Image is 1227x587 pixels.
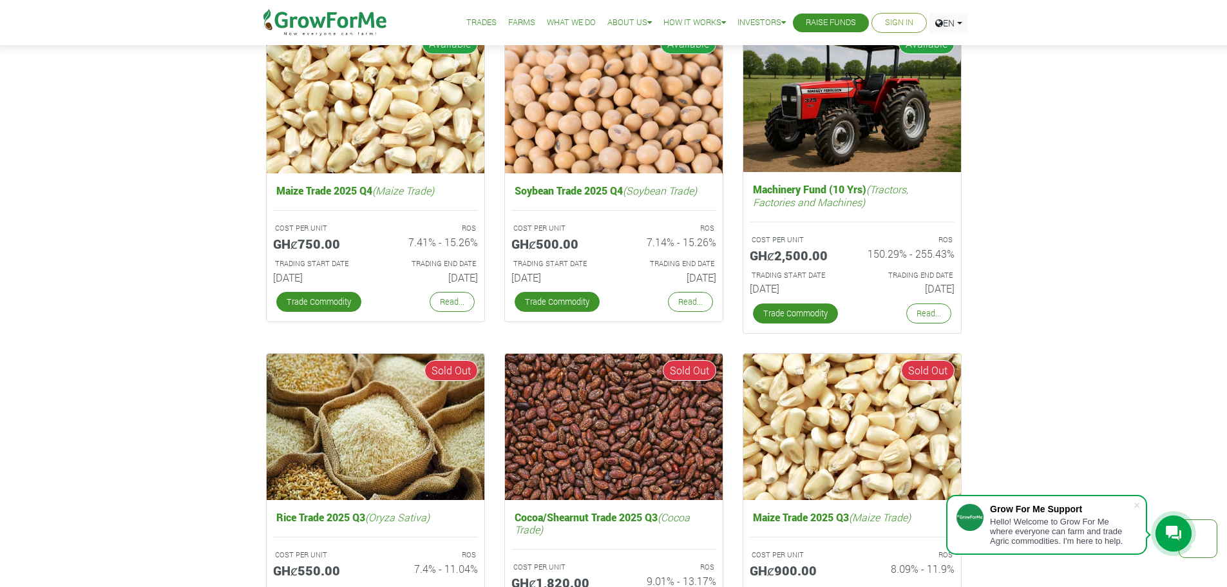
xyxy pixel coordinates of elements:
[625,258,714,269] p: Estimated Trading End Date
[743,27,961,172] img: growforme image
[508,16,535,30] a: Farms
[515,510,690,536] i: (Cocoa Trade)
[372,184,434,197] i: (Maize Trade)
[505,354,723,500] img: growforme image
[663,16,726,30] a: How it Works
[515,292,600,312] a: Trade Commodity
[885,16,913,30] a: Sign In
[750,508,955,526] h5: Maize Trade 2025 Q3
[365,510,430,524] i: (Oryza Sativa)
[385,236,478,248] h6: 7.41% - 15.26%
[906,303,951,323] a: Read...
[990,504,1133,514] div: Grow For Me Support
[743,354,961,500] img: growforme image
[862,247,955,260] h6: 150.29% - 255.43%
[623,184,697,197] i: (Soybean Trade)
[387,550,476,561] p: ROS
[753,182,908,208] i: (Tractors, Factories and Machines)
[511,236,604,251] h5: GHȼ500.00
[623,575,716,587] h6: 9.01% - 13.17%
[864,270,953,281] p: Estimated Trading End Date
[273,271,366,284] h6: [DATE]
[625,223,714,234] p: ROS
[275,258,364,269] p: Estimated Trading Start Date
[607,16,652,30] a: About Us
[505,27,723,173] img: growforme image
[752,235,841,245] p: COST PER UNIT
[547,16,596,30] a: What We Do
[385,271,478,284] h6: [DATE]
[511,508,716,539] h5: Cocoa/Shearnut Trade 2025 Q3
[466,16,497,30] a: Trades
[929,13,968,33] a: EN
[862,282,955,294] h6: [DATE]
[990,517,1133,546] div: Hello! Welcome to Grow For Me where everyone can farm and trade Agric commodities. I'm here to help.
[849,510,911,524] i: (Maize Trade)
[273,236,366,251] h5: GHȼ750.00
[806,16,856,30] a: Raise Funds
[275,550,364,561] p: COST PER UNIT
[513,562,602,573] p: COST PER UNIT
[267,354,484,500] img: growforme image
[750,282,842,294] h6: [DATE]
[430,292,475,312] a: Read...
[385,563,478,575] h6: 7.4% - 11.04%
[752,550,841,561] p: COST PER UNIT
[625,562,714,573] p: ROS
[273,508,478,526] h5: Rice Trade 2025 Q3
[752,270,841,281] p: Estimated Trading Start Date
[623,271,716,284] h6: [DATE]
[864,550,953,561] p: ROS
[387,223,476,234] p: ROS
[750,180,955,211] h5: Machinery Fund (10 Yrs)
[513,223,602,234] p: COST PER UNIT
[511,181,716,200] h5: Soybean Trade 2025 Q4
[753,303,838,323] a: Trade Commodity
[387,258,476,269] p: Estimated Trading End Date
[750,563,842,578] h5: GHȼ900.00
[750,247,842,263] h5: GHȼ2,500.00
[737,16,786,30] a: Investors
[511,271,604,284] h6: [DATE]
[862,563,955,575] h6: 8.09% - 11.9%
[901,360,955,381] span: Sold Out
[663,360,716,381] span: Sold Out
[623,236,716,248] h6: 7.14% - 15.26%
[276,292,361,312] a: Trade Commodity
[273,181,478,200] h5: Maize Trade 2025 Q4
[864,235,953,245] p: ROS
[513,258,602,269] p: Estimated Trading Start Date
[424,360,478,381] span: Sold Out
[267,27,484,173] img: growforme image
[273,563,366,578] h5: GHȼ550.00
[668,292,713,312] a: Read...
[275,223,364,234] p: COST PER UNIT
